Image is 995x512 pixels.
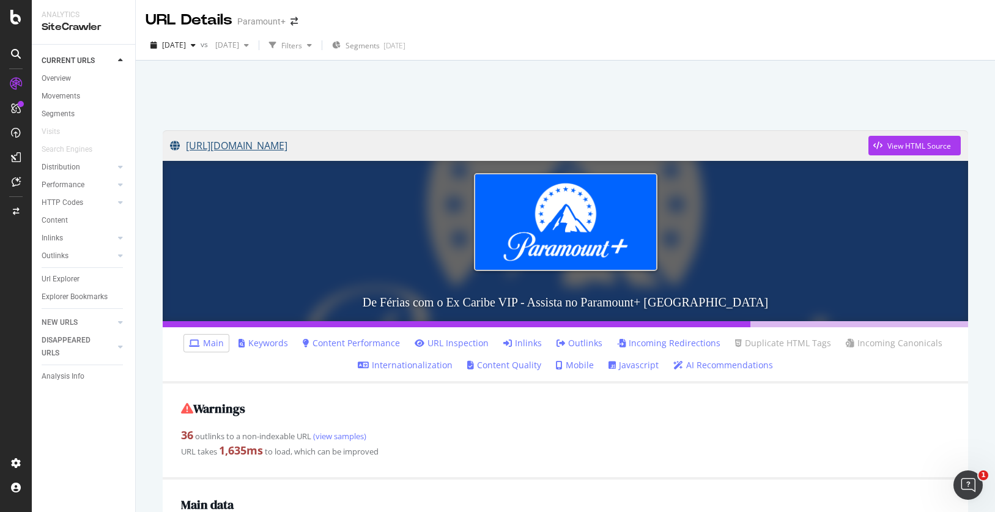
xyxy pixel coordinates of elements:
div: SiteCrawler [42,20,125,34]
button: View HTML Source [868,136,961,155]
button: Segments[DATE] [327,35,410,55]
div: DISAPPEARED URLS [42,334,103,360]
a: Incoming Redirections [617,337,720,349]
a: Mobile [556,359,594,371]
a: Keywords [239,337,288,349]
img: De Férias com o Ex Caribe VIP - Assista no Paramount+ Brasil [474,173,657,270]
a: Main [189,337,224,349]
div: Explorer Bookmarks [42,291,108,303]
h2: Warnings [181,402,950,415]
a: Explorer Bookmarks [42,291,127,303]
button: Filters [264,35,317,55]
a: [URL][DOMAIN_NAME] [170,130,868,161]
a: Search Engines [42,143,105,156]
span: vs [201,39,210,50]
div: Movements [42,90,80,103]
div: Url Explorer [42,273,80,286]
span: 2025 Sep. 29th [162,40,186,50]
a: Analysis Info [42,370,127,383]
div: CURRENT URLS [42,54,95,67]
a: Content Performance [303,337,400,349]
div: Analysis Info [42,370,84,383]
a: Javascript [608,359,659,371]
span: 2025 Jun. 30th [210,40,239,50]
a: AI Recommendations [673,359,773,371]
a: Incoming Canonicals [846,337,942,349]
a: Internationalization [358,359,453,371]
div: Segments [42,108,75,121]
a: Url Explorer [42,273,127,286]
a: Inlinks [42,232,114,245]
div: View HTML Source [887,141,951,151]
div: Analytics [42,10,125,20]
h2: Main data [181,498,950,511]
iframe: Intercom live chat [953,470,983,500]
a: NEW URLS [42,316,114,329]
div: Distribution [42,161,80,174]
a: HTTP Codes [42,196,114,209]
a: CURRENT URLS [42,54,114,67]
span: Segments [346,40,380,51]
div: Visits [42,125,60,138]
div: Filters [281,40,302,51]
div: NEW URLS [42,316,78,329]
a: DISAPPEARED URLS [42,334,114,360]
a: Distribution [42,161,114,174]
a: Outlinks [42,250,114,262]
a: URL Inspection [415,337,489,349]
a: (view samples) [311,431,366,442]
div: Inlinks [42,232,63,245]
strong: 1,635 ms [219,443,263,458]
div: Paramount+ [237,15,286,28]
a: Performance [42,179,114,191]
a: Duplicate HTML Tags [735,337,831,349]
div: arrow-right-arrow-left [290,17,298,26]
a: Outlinks [557,337,602,349]
div: outlinks to a non-indexable URL [181,428,950,443]
strong: 36 [181,428,193,442]
a: Content [42,214,127,227]
a: Inlinks [503,337,542,349]
button: [DATE] [146,35,201,55]
a: Content Quality [467,359,541,371]
div: URL takes to load, which can be improved [181,443,950,459]
div: Performance [42,179,84,191]
a: Segments [42,108,127,121]
div: URL Details [146,10,232,31]
div: Outlinks [42,250,68,262]
a: Overview [42,72,127,85]
button: [DATE] [210,35,254,55]
div: [DATE] [383,40,405,51]
a: Visits [42,125,72,138]
a: Movements [42,90,127,103]
div: Overview [42,72,71,85]
h3: De Férias com o Ex Caribe VIP - Assista no Paramount+ [GEOGRAPHIC_DATA] [163,283,968,321]
div: Content [42,214,68,227]
div: HTTP Codes [42,196,83,209]
div: Search Engines [42,143,92,156]
span: 1 [978,470,988,480]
